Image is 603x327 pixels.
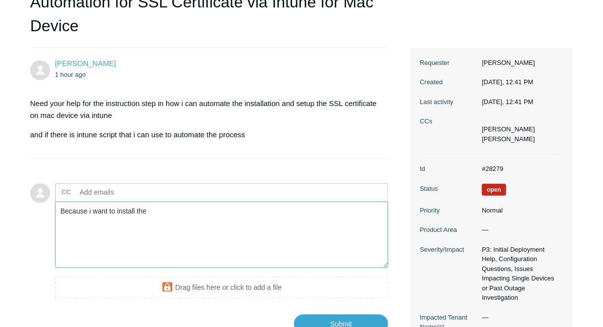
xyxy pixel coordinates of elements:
[420,77,477,87] dt: Created
[482,124,535,134] li: Chris Mendoza
[482,134,535,144] li: Cinder Santillan
[420,184,477,194] dt: Status
[30,98,378,121] p: Need your help for the instruction step in how i can automate the installation and setup the SSL ...
[61,185,71,200] label: CC
[477,313,563,323] dd: —
[55,71,86,78] time: 09/22/2025, 12:41
[482,184,506,196] span: We are working on a response for you
[420,164,477,174] dt: Id
[55,202,388,269] textarea: Add your reply
[420,97,477,107] dt: Last activity
[55,59,116,67] a: [PERSON_NAME]
[30,129,378,141] p: and if there is intune script that i can use to automate the process
[477,58,563,68] dd: [PERSON_NAME]
[477,206,563,216] dd: Normal
[420,225,477,235] dt: Product Area
[420,206,477,216] dt: Priority
[55,59,116,67] span: Cinder Santillan
[420,58,477,68] dt: Requester
[420,245,477,255] dt: Severity/Impact
[477,225,563,235] dd: —
[420,116,477,126] dt: CCs
[482,98,534,106] time: 09/22/2025, 12:41
[477,164,563,174] dd: #28279
[482,78,534,86] time: 09/22/2025, 12:41
[76,185,182,200] input: Add emails
[477,245,563,303] dd: P3: Initial Deployment Help, Configuration Questions, Issues Impacting Single Devices or Past Out...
